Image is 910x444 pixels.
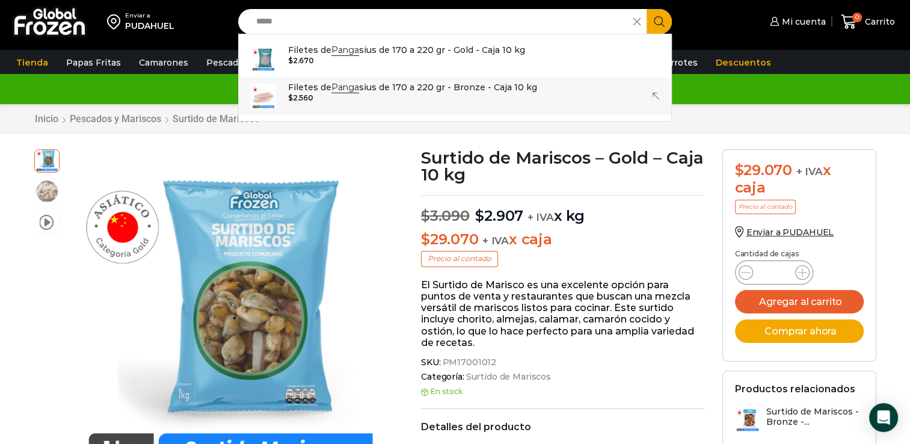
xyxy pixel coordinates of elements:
span: $ [475,207,484,224]
a: Surtido de Mariscos [464,372,551,382]
a: Pescados y Mariscos [69,113,162,125]
a: Pescados y Mariscos [200,51,303,74]
h3: Surtido de Mariscos - Bronze -... [766,407,864,427]
button: Search button [647,9,672,34]
strong: Panga [331,82,359,93]
span: SKU: [421,357,704,368]
div: Open Intercom Messenger [869,403,898,432]
a: Descuentos [710,51,777,74]
p: Precio al contado [735,200,796,214]
span: Categoría: [421,372,704,382]
span: + IVA [796,165,823,177]
p: Cantidad de cajas [735,250,864,258]
span: $ [421,207,430,224]
span: PM17001012 [440,357,496,368]
h2: Detalles del producto [421,421,704,433]
nav: Breadcrumb [34,113,260,125]
p: Filetes de sius de 170 a 220 gr - Gold - Caja 10 kg [288,43,525,57]
p: x kg [421,195,704,225]
bdi: 3.090 [421,207,470,224]
span: $ [735,161,744,179]
p: x caja [421,231,704,248]
p: Precio al contado [421,251,498,267]
bdi: 2.670 [288,56,314,65]
bdi: 2.560 [288,93,313,102]
a: Papas Fritas [60,51,127,74]
p: Filetes de sius de 170 a 220 gr - Bronze - Caja 10 kg [288,81,537,94]
span: Carrito [862,16,895,28]
span: $ [288,93,293,102]
a: Filetes dePangasius de 170 a 220 gr - Gold - Caja 10 kg $2.670 [239,40,672,78]
div: x caja [735,162,864,197]
span: 0 [852,13,862,22]
a: Surtido de Mariscos - Bronze -... [735,407,864,433]
div: Enviar a [125,11,174,20]
a: Abarrotes [648,51,704,74]
strong: Panga [331,45,359,56]
a: Inicio [34,113,59,125]
span: Enviar a PUDAHUEL [746,227,834,238]
button: Comprar ahora [735,319,864,343]
p: El Surtido de Marisco es una excelente opción para puntos de venta y restaurantes que buscan una ... [421,279,704,348]
span: $ [288,56,293,65]
span: + IVA [482,235,509,247]
h1: Surtido de Mariscos – Gold – Caja 10 kg [421,149,704,183]
span: $ [421,230,430,248]
span: surtido-gold [35,148,59,172]
bdi: 29.070 [421,230,478,248]
a: Enviar a PUDAHUEL [735,227,834,238]
bdi: 29.070 [735,161,792,179]
p: En stock [421,387,704,396]
a: Mi cuenta [767,10,826,34]
a: Filetes dePangasius de 170 a 220 gr - Bronze - Caja 10 kg $2.560 [239,78,672,115]
span: + IVA [527,211,554,223]
span: Mi cuenta [779,16,826,28]
div: PUDAHUEL [125,20,174,32]
a: Camarones [133,51,194,74]
span: surtido de marisco gold [35,179,59,203]
a: Surtido de Mariscos [172,113,260,125]
button: Agregar al carrito [735,290,864,313]
bdi: 2.907 [475,207,523,224]
a: 0 Carrito [838,8,898,36]
h2: Productos relacionados [735,383,855,395]
input: Product quantity [763,264,785,281]
a: Tienda [10,51,54,74]
img: address-field-icon.svg [107,11,125,32]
